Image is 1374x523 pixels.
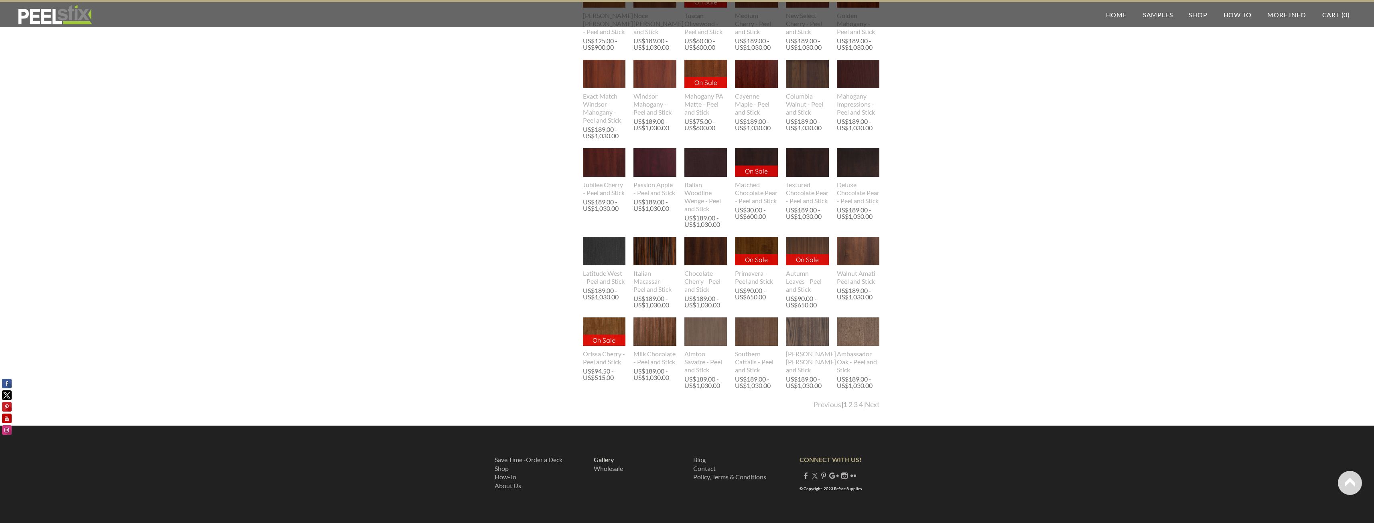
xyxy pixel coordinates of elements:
a: About Us [495,482,521,489]
div: Aimtoo Savatre - Peel and Stick [684,350,727,374]
a: 4 [859,400,863,409]
div: US$189.00 - US$1,030.00 [786,118,827,131]
img: s832171791223022656_p473_i1_w400.jpeg [837,148,880,177]
img: s832171791223022656_p584_i1_w400.jpeg [633,317,677,346]
div: US$30.00 - US$600.00 [735,207,778,220]
a: Milk Chocolate - Peel and Stick [633,317,676,365]
a: How-To [495,473,516,481]
div: | | [814,400,880,410]
div: US$60.00 - US$600.00 [684,38,727,50]
div: Textured Chocolate Pear - Peel and Stick [786,181,829,205]
a: Cart (0) [1314,2,1358,27]
div: US$189.00 - US$1,030.00 [735,118,776,131]
p: On Sale [786,254,829,265]
a: Mahogany Impressions - Peel and Stick [837,60,880,116]
div: Windsor Mahogany - Peel and Stick [633,92,676,116]
a: Flickr [850,472,856,479]
div: Mahogany Impressions - Peel and Stick [837,92,880,116]
div: US$90.00 - US$650.00 [735,287,778,300]
font: © Copyright 2023 Reface Supplies [800,486,862,491]
div: US$189.00 - US$1,030.00 [837,376,878,389]
a: On Sale Mahogany PA Matte - Peel and Stick [684,60,727,116]
div: Ambassador Oak - Peel and Stick [837,350,880,374]
img: s832171791223022656_p705_i1_w400.jpeg [735,148,778,177]
a: Latitude West - Peel and Stick [583,237,626,285]
img: s832171791223022656_p765_i4_w640.jpeg [735,317,778,346]
img: s832171791223022656_p471_i1_w400.jpeg [684,237,727,265]
a: Ambassador Oak - Peel and Stick [837,317,880,374]
img: s832171791223022656_p935_i1_w2048.jpeg [786,60,829,88]
a: On Sale Orissa Cherry - Peel and Stick [583,317,626,365]
div: Chocolate Cherry - Peel and Stick [684,269,727,293]
img: s832171791223022656_p525_i1_w400.jpeg [837,60,880,88]
p: On Sale [735,166,778,177]
a: Chocolate Cherry - Peel and Stick [684,237,727,293]
img: s832171791223022656_p939_i1_w2048.jpeg [583,60,626,88]
div: US$189.00 - US$1,030.00 [633,295,674,308]
img: s832171791223022656_p507_i1_w400.jpeg [684,148,727,177]
div: US$189.00 - US$1,030.00 [583,199,624,212]
a: Next [865,400,880,409]
div: US$189.00 - US$1,030.00 [583,287,624,300]
a: Blog [693,456,706,463]
a: Aimtoo Savatre - Peel and Stick [684,317,727,374]
a: Walnut Amati - Peel and Stick [837,237,880,285]
div: Deluxe Chocolate Pear - Peel and Stick [837,181,880,205]
img: s832171791223022656_p481_i1_w400.jpeg [837,317,880,346]
div: US$189.00 - US$1,030.00 [633,199,674,212]
strong: CONNECT WITH US! [800,456,862,463]
a: Italian Macassar - Peel and Stick [633,237,676,293]
div: US$189.00 - US$1,030.00 [583,126,624,139]
div: Walnut Amati - Peel and Stick [837,269,880,285]
span: 0 [1344,11,1348,18]
img: s832171791223022656_p964_i1_w2048.jpeg [735,237,778,265]
a: Windsor Mahogany - Peel and Stick [633,60,676,116]
div: US$189.00 - US$1,030.00 [684,376,725,389]
div: Jubilee Cherry - Peel and Stick [583,181,626,197]
a: Contact [693,464,716,472]
a: On Sale Autumn Leaves - Peel and Stick [786,237,829,293]
div: US$189.00 - US$1,030.00 [837,207,878,220]
div: Italian Macassar - Peel and Stick [633,269,676,293]
a: Policy, Terms & Conditions [693,473,766,481]
a: Italian Woodline Wenge - Peel and Stick [684,148,727,212]
a: Shop [1181,2,1215,27]
a: Pinterest [820,472,827,479]
a: Textured Chocolate Pear - Peel and Stick [786,148,829,204]
a: Exact Match Windsor Mahogany - Peel and Stick [583,60,626,124]
img: s832171791223022656_p479_i1_w400.jpeg [633,60,676,88]
div: Cayenne Maple - Peel and Stick [735,92,778,116]
a: Jubilee Cherry - Peel and Stick [583,148,626,196]
img: s832171791223022656_p509_i1_w400.jpeg [583,148,626,177]
div: US$189.00 - US$1,030.00 [837,287,878,300]
img: s832171791223022656_p783_i1_w640.jpeg [684,304,727,359]
img: s832171791223022656_p667_i2_w307.jpeg [785,317,829,346]
a: Facebook [803,472,809,479]
div: Milk Chocolate - Peel and Stick [633,350,676,366]
img: s832171791223022656_p591_i1_w400.jpeg [786,148,829,177]
a: Previous [814,400,841,409]
div: Columbia Walnut - Peel and Stick [786,92,829,116]
a: Deluxe Chocolate Pear - Peel and Stick [837,148,880,204]
div: US$189.00 - US$1,030.00 [633,38,674,50]
img: s832171791223022656_p937_i1_w2048.jpeg [684,60,727,88]
img: s832171791223022656_p539_i1_w400.jpeg [633,148,676,177]
div: Exact Match Windsor Mahogany - Peel and Stick [583,92,626,124]
a: ​Wholesale [594,464,623,472]
a: How To [1216,2,1260,27]
div: US$189.00 - US$1,030.00 [735,376,776,389]
a: Instagram [841,472,848,479]
div: US$90.00 - US$650.00 [786,295,829,308]
img: s832171791223022656_p656_i1_w307.jpeg [582,317,626,346]
p: On Sale [735,254,778,265]
a: [PERSON_NAME] [PERSON_NAME] and Stick [786,317,829,374]
a: Cayenne Maple - Peel and Stick [735,60,778,116]
div: [PERSON_NAME] [PERSON_NAME] and Stick [786,350,829,374]
a: More Info [1259,2,1314,27]
img: REFACE SUPPLIES [16,5,93,25]
div: US$125.00 - US$900.00 [583,38,624,50]
a: Twitter [812,472,818,479]
a: Gallery​ [594,456,614,463]
img: s832171791223022656_p470_i1_w400.jpeg [735,60,778,88]
div: US$189.00 - US$1,030.00 [837,38,878,50]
